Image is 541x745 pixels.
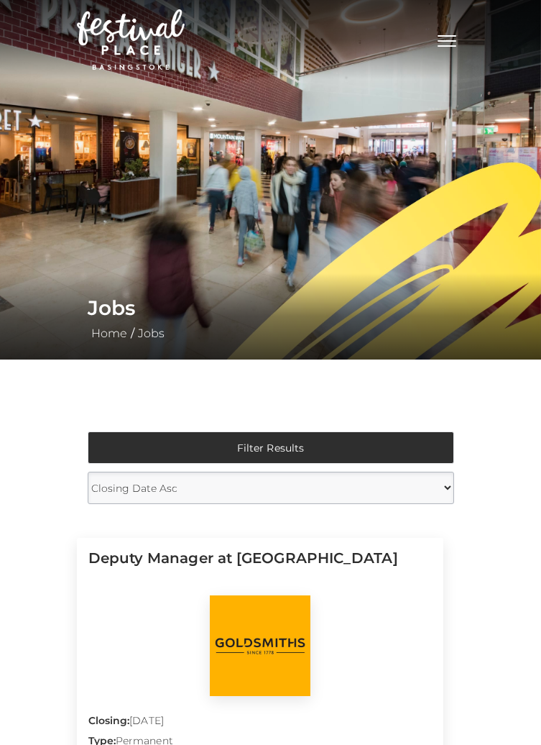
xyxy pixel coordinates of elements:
button: Filter Results [88,431,454,464]
img: Goldsmiths [210,595,310,696]
a: Jobs [134,326,168,340]
img: Festival Place Logo [77,9,185,70]
div: / [77,291,465,342]
a: Home [88,326,131,340]
h1: Jobs [88,291,454,325]
strong: Closing: [88,714,130,727]
button: Toggle navigation [429,29,465,50]
h5: Deputy Manager at [GEOGRAPHIC_DATA] [88,549,432,595]
p: [DATE] [88,713,432,733]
